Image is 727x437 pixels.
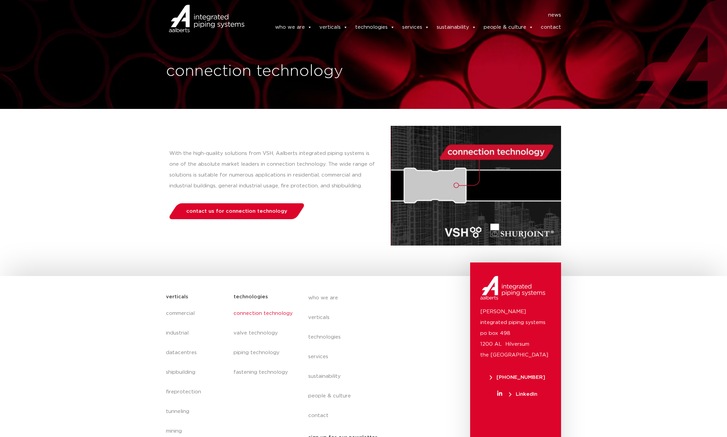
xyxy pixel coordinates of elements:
[308,347,432,367] a: services
[234,363,294,382] a: fastening technology
[308,288,432,425] nav: Menu
[166,292,188,302] h5: verticals
[234,304,294,323] a: connection technology
[308,386,432,406] a: people & culture
[308,288,432,308] a: who we are
[490,375,545,380] span: [PHONE_NUMBER]
[509,392,537,397] span: LinkedIn
[169,148,377,191] p: With the high-quality solutions from VSH, Aalberts integrated piping systems is one of the absolu...
[437,21,476,34] a: sustainability
[548,10,561,21] a: news
[480,375,554,380] a: [PHONE_NUMBER]
[308,367,432,386] a: sustainability
[319,21,348,34] a: verticals
[480,392,554,397] a: LinkedIn
[166,382,227,402] a: fireprotection
[166,323,227,343] a: industrial
[275,21,312,34] a: who we are
[308,327,432,347] a: technologies
[234,304,294,382] nav: Menu
[484,21,533,34] a: people & culture
[480,306,551,361] p: [PERSON_NAME] integrated piping systems po box 498 1200 AL Hilversum the [GEOGRAPHIC_DATA]
[308,406,432,425] a: contact
[166,61,360,82] h1: connection technology
[166,343,227,363] a: datacentres
[166,402,227,421] a: tunneling
[255,10,561,21] nav: Menu
[541,21,561,34] a: contact
[166,363,227,382] a: shipbuilding
[234,292,268,302] h5: technologies
[234,323,294,343] a: valve technology
[308,308,432,327] a: verticals
[166,304,227,323] a: commercial
[186,209,287,214] span: contact us for connection technology
[355,21,395,34] a: technologies
[234,343,294,363] a: piping technology
[167,203,306,219] a: contact us for connection technology
[402,21,429,34] a: services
